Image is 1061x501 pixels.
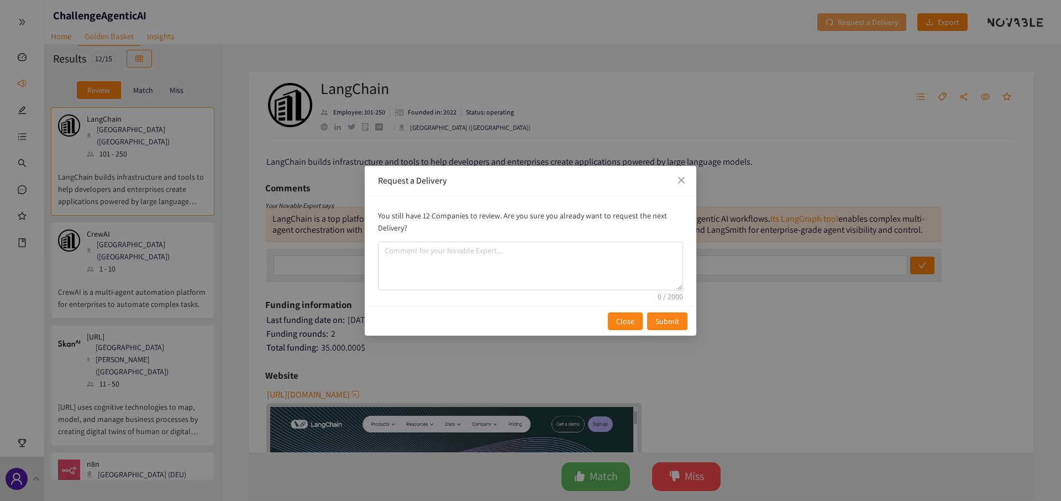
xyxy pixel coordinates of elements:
[647,312,687,330] button: Submit
[876,382,1061,501] div: Widget de chat
[616,315,634,327] span: Close
[378,242,683,290] textarea: comment
[677,176,686,185] span: close
[655,315,679,327] span: Submit
[378,175,683,187] div: Request a Delivery
[876,382,1061,501] iframe: Chat Widget
[666,166,696,196] button: Close
[378,210,683,234] p: You still have 12 Companies to review. Are you sure you already want to request the next Delivery?
[608,312,643,330] button: Close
